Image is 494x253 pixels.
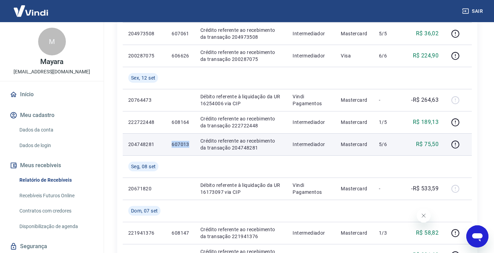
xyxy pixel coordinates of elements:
[128,52,161,59] p: 200287075
[293,182,330,196] p: Vindi Pagamentos
[8,87,95,102] a: Início
[14,68,90,75] p: [EMAIL_ADDRESS][DOMAIN_NAME]
[341,119,368,126] p: Mastercard
[17,219,95,234] a: Disponibilização de agenda
[293,141,330,148] p: Intermediador
[379,119,399,126] p: 1/5
[172,119,189,126] p: 608164
[466,225,488,247] iframe: Botão para abrir a janela de mensagens
[293,119,330,126] p: Intermediador
[172,141,189,148] p: 607013
[172,52,189,59] p: 606626
[8,158,95,173] button: Meus recebíveis
[17,138,95,153] a: Dados de login
[379,97,399,103] p: -
[416,140,439,148] p: R$ 75,50
[379,52,399,59] p: 6/6
[8,108,95,123] button: Meu cadastro
[128,30,161,37] p: 204973508
[200,182,282,196] p: Débito referente à liquidação da UR 16173097 via CIP
[128,97,161,103] p: 20764473
[131,207,158,214] span: Dom, 07 set
[379,229,399,236] p: 1/3
[417,209,431,223] iframe: Fechar mensagem
[200,49,282,63] p: Crédito referente ao recebimento da transação 200287075
[379,185,399,192] p: -
[38,28,66,55] div: M
[17,123,95,137] a: Dados da conta
[131,74,155,81] span: Sex, 12 set
[416,29,439,38] p: R$ 36,02
[17,173,95,187] a: Relatório de Recebíveis
[40,58,64,65] p: Mayara
[200,226,282,240] p: Crédito referente ao recebimento da transação 221941376
[379,30,399,37] p: 5/5
[293,229,330,236] p: Intermediador
[200,27,282,40] p: Crédito referente ao recebimento da transação 204973508
[8,0,53,21] img: Vindi
[413,52,439,60] p: R$ 224,90
[293,93,330,107] p: Vindi Pagamentos
[293,52,330,59] p: Intermediador
[172,229,189,236] p: 608147
[128,185,161,192] p: 20671820
[128,141,161,148] p: 204748281
[416,229,439,237] p: R$ 58,82
[4,5,58,10] span: Olá! Precisa de ajuda?
[200,115,282,129] p: Crédito referente ao recebimento da transação 222722448
[128,229,161,236] p: 221941376
[128,119,161,126] p: 222722448
[411,184,439,193] p: -R$ 533,59
[341,185,368,192] p: Mastercard
[341,141,368,148] p: Mastercard
[341,97,368,103] p: Mastercard
[17,204,95,218] a: Contratos com credores
[413,118,439,126] p: R$ 189,13
[341,229,368,236] p: Mastercard
[379,141,399,148] p: 5/6
[172,30,189,37] p: 607061
[17,189,95,203] a: Recebíveis Futuros Online
[200,137,282,151] p: Crédito referente ao recebimento da transação 204748281
[131,163,156,170] span: Seg, 08 set
[461,5,486,18] button: Sair
[293,30,330,37] p: Intermediador
[411,96,439,104] p: -R$ 264,63
[341,52,368,59] p: Visa
[341,30,368,37] p: Mastercard
[200,93,282,107] p: Débito referente à liquidação da UR 16254006 via CIP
